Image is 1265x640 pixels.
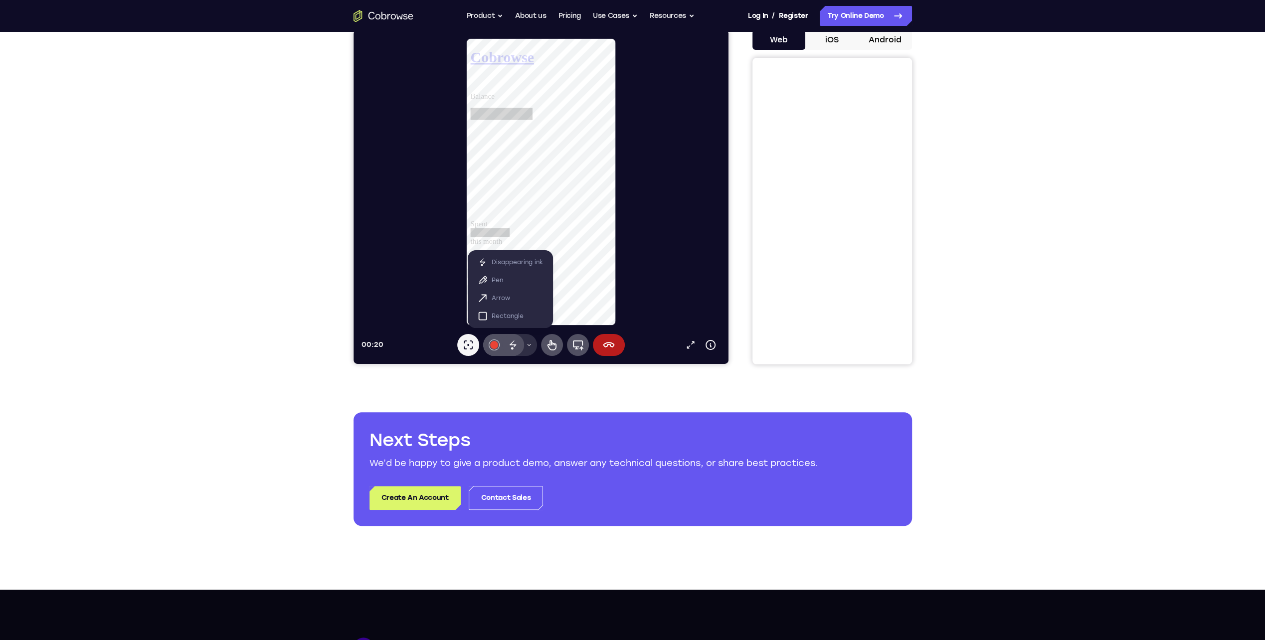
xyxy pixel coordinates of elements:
[820,6,912,26] a: Try Online Demo
[593,6,638,26] button: Use Cases
[469,486,543,510] a: Contact Sales
[369,486,461,510] a: Create An Account
[369,456,896,470] p: We’d be happy to give a product demo, answer any technical questions, or share best practices.
[772,10,775,22] span: /
[748,6,768,26] a: Log In
[354,10,413,22] a: Go to the home page
[650,6,695,26] button: Resources
[354,30,728,364] iframe: Agent
[779,6,808,26] a: Register
[369,428,896,452] h2: Next Steps
[859,30,912,50] button: Android
[558,6,581,26] a: Pricing
[467,6,504,26] button: Product
[805,30,859,50] button: iOS
[515,6,546,26] a: About us
[752,30,806,50] button: Web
